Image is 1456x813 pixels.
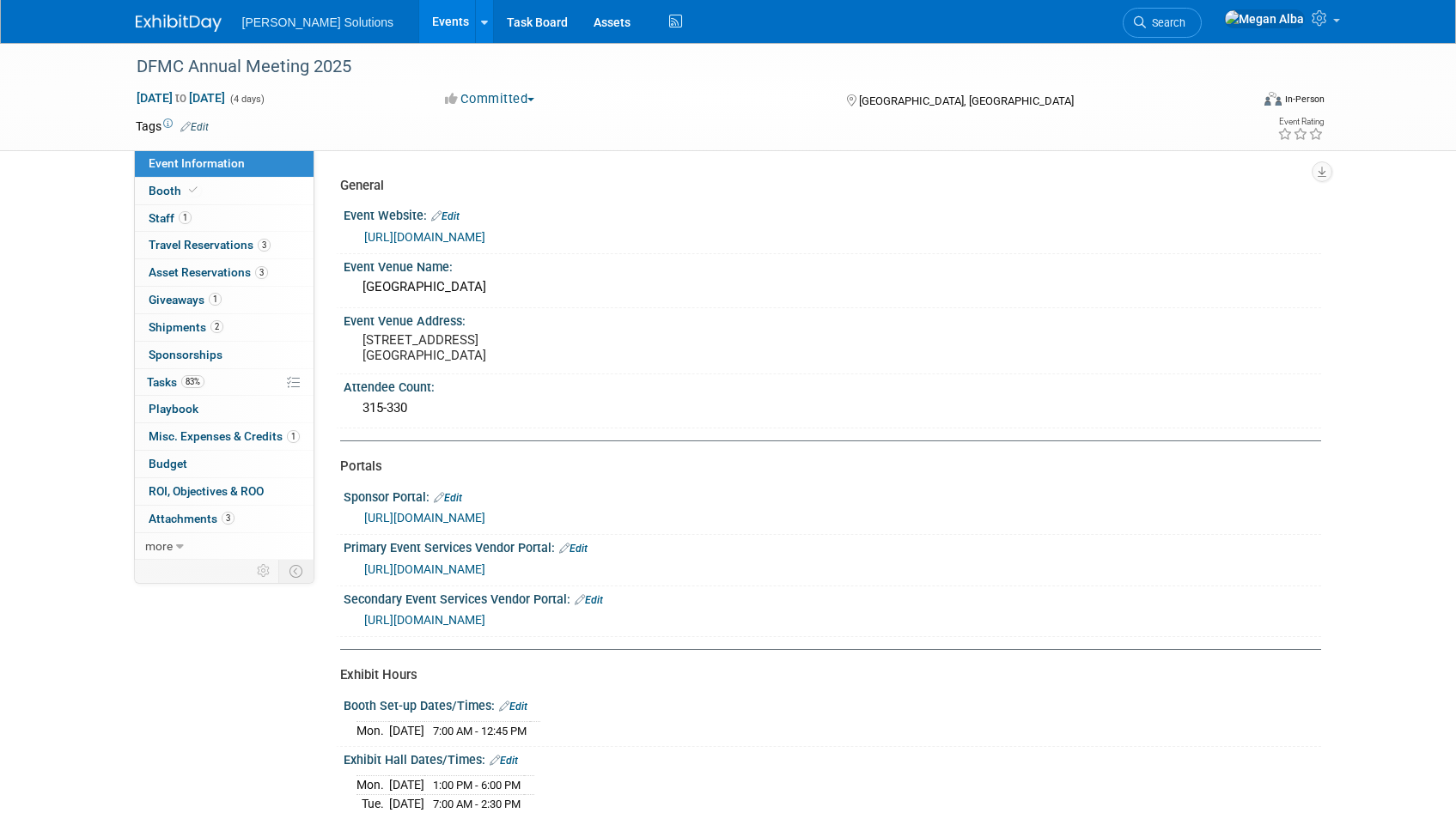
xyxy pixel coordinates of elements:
td: [DATE] [389,722,424,740]
a: Edit [431,210,460,222]
td: [DATE] [389,794,424,812]
td: [DATE] [389,776,424,795]
a: Staff1 [135,205,314,232]
div: DFMC Annual Meeting 2025 [131,52,1224,82]
button: Committed [439,90,541,108]
span: to [173,91,189,105]
a: ROI, Objectives & ROO [135,478,314,505]
span: 3 [258,239,271,252]
span: more [145,539,173,553]
i: Booth reservation complete [189,185,198,195]
div: Event Format [1148,89,1325,115]
span: Giveaways [149,293,222,306]
div: Booth Set-up Dates/Times: [344,693,1321,715]
span: 1 [179,211,192,224]
div: Portals [340,458,1308,476]
span: 2 [210,320,223,333]
span: [PERSON_NAME] Solutions [242,15,394,29]
div: Event Venue Address: [344,308,1321,330]
a: Misc. Expenses & Credits1 [135,423,314,450]
span: (4 days) [228,94,265,105]
td: Toggle Event Tabs [278,560,314,582]
div: [GEOGRAPHIC_DATA] [356,274,1308,300]
div: Primary Event Services Vendor Portal: [344,535,1321,557]
span: Budget [149,457,187,470]
div: Event Website: [344,203,1321,225]
a: Asset Reservations3 [135,259,314,286]
a: Edit [575,594,603,606]
span: ROI, Objectives & ROO [149,484,264,498]
span: Travel Reservations [149,238,271,252]
td: Tags [136,118,209,135]
a: [URL][DOMAIN_NAME] [364,613,485,627]
a: [URL][DOMAIN_NAME] [364,511,485,525]
div: Attendee Count: [344,374,1321,396]
a: [URL][DOMAIN_NAME] [364,230,485,244]
span: 83% [181,375,204,388]
a: Shipments2 [135,314,314,341]
a: Edit [434,492,462,504]
span: Staff [149,211,192,225]
span: [DATE] [DATE] [136,90,226,106]
span: Playbook [149,402,198,416]
a: Budget [135,451,314,477]
div: Secondary Event Services Vendor Portal: [344,586,1321,609]
a: [URL][DOMAIN_NAME] [364,562,485,576]
span: Sponsorships [149,348,222,361]
a: Booth [135,178,314,204]
span: 3 [222,512,235,525]
a: Travel Reservations3 [135,232,314,258]
a: Sponsorships [135,342,314,368]
div: Exhibit Hall Dates/Times: [344,747,1321,769]
img: Format-Inperson.png [1264,92,1282,106]
span: Attachments [149,512,235,525]
a: Edit [559,543,588,555]
div: Event Venue Name: [344,254,1321,276]
span: Shipments [149,320,223,334]
span: [GEOGRAPHIC_DATA], [GEOGRAPHIC_DATA] [859,94,1074,107]
a: Tasks83% [135,369,314,396]
div: 315-330 [356,395,1308,422]
a: Giveaways1 [135,287,314,313]
a: Edit [499,701,527,713]
span: 1 [287,430,300,443]
a: more [135,533,314,560]
span: Search [1146,16,1185,29]
a: Attachments3 [135,506,314,532]
div: Sponsor Portal: [344,484,1321,507]
img: Megan Alba [1224,9,1305,28]
span: 7:00 AM - 2:30 PM [433,798,521,810]
td: Mon. [356,776,389,795]
pre: [STREET_ADDRESS] [GEOGRAPHIC_DATA] [362,332,732,363]
div: Event Rating [1277,118,1324,126]
td: Mon. [356,722,389,740]
td: Personalize Event Tab Strip [249,560,279,582]
td: Tue. [356,794,389,812]
span: Asset Reservations [149,265,268,279]
a: Search [1123,8,1202,38]
span: Misc. Expenses & Credits [149,429,300,443]
div: In-Person [1284,93,1325,106]
span: 1 [209,293,222,306]
div: Exhibit Hours [340,666,1308,684]
a: Edit [490,755,518,767]
span: Event Information [149,156,245,170]
span: 3 [255,266,268,279]
a: Edit [180,121,209,133]
a: Event Information [135,150,314,177]
span: Tasks [147,375,204,389]
img: ExhibitDay [136,15,222,32]
span: 7:00 AM - 12:45 PM [433,725,527,737]
span: 1:00 PM - 6:00 PM [433,779,521,792]
span: Booth [149,184,201,197]
a: Playbook [135,396,314,422]
div: General [340,177,1308,195]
